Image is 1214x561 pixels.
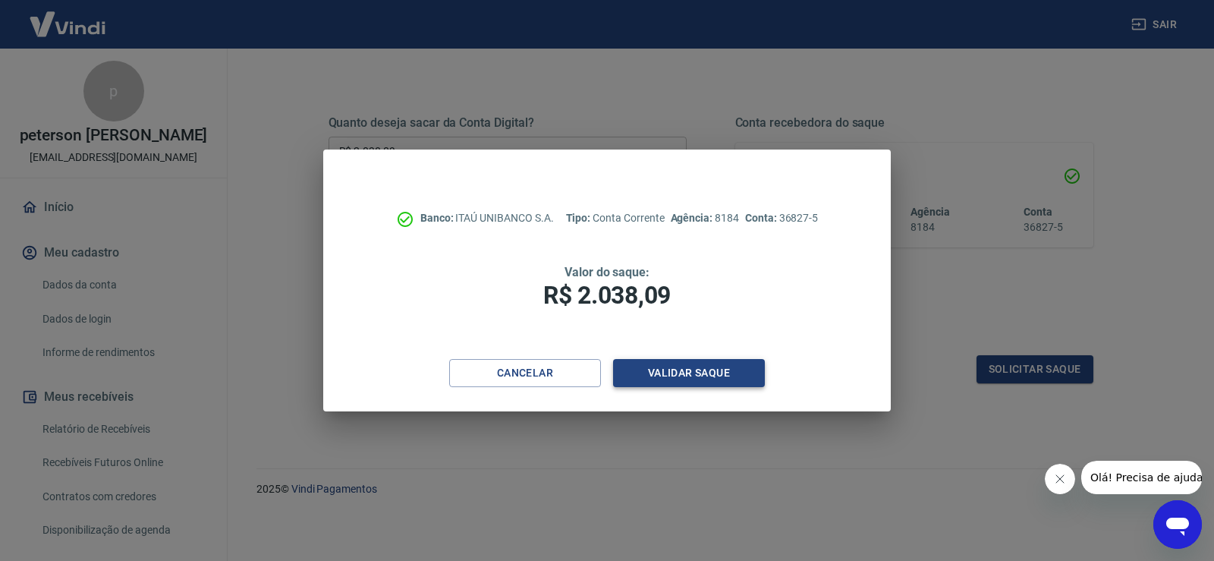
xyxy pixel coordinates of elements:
[9,11,127,23] span: Olá! Precisa de ajuda?
[671,212,716,224] span: Agência:
[745,210,818,226] p: 36827-5
[566,210,665,226] p: Conta Corrente
[1045,464,1075,494] iframe: Fechar mensagem
[420,212,456,224] span: Banco:
[566,212,593,224] span: Tipo:
[1081,461,1202,494] iframe: Mensagem da empresa
[565,265,649,279] span: Valor do saque:
[1153,500,1202,549] iframe: Botão para abrir a janela de mensagens
[449,359,601,387] button: Cancelar
[543,281,671,310] span: R$ 2.038,09
[745,212,779,224] span: Conta:
[671,210,739,226] p: 8184
[420,210,554,226] p: ITAÚ UNIBANCO S.A.
[613,359,765,387] button: Validar saque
